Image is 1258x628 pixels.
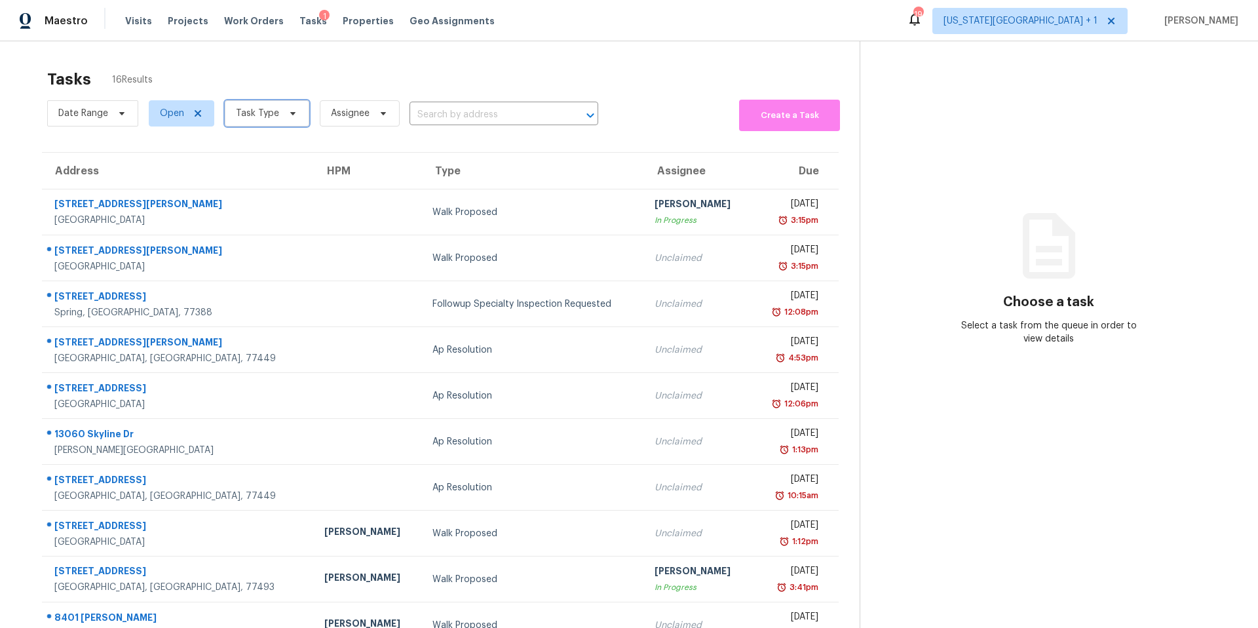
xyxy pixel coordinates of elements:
div: 8401 [PERSON_NAME] [54,611,303,627]
div: Ap Resolution [432,343,634,357]
th: Assignee [644,153,752,189]
div: [DATE] [763,197,818,214]
div: [DATE] [763,381,818,397]
div: Spring, [GEOGRAPHIC_DATA], 77388 [54,306,303,319]
img: Overdue Alarm Icon [778,260,788,273]
div: [DATE] [763,289,818,305]
div: Unclaimed [655,298,742,311]
span: Task Type [236,107,279,120]
img: Overdue Alarm Icon [775,351,786,364]
span: Create a Task [746,108,833,123]
th: Due [752,153,839,189]
div: In Progress [655,214,742,227]
div: [STREET_ADDRESS] [54,382,303,398]
img: Overdue Alarm Icon [771,397,782,410]
div: Walk Proposed [432,527,634,540]
div: [GEOGRAPHIC_DATA] [54,536,303,549]
div: [GEOGRAPHIC_DATA], [GEOGRAPHIC_DATA], 77449 [54,490,303,503]
img: Overdue Alarm Icon [771,305,782,319]
div: 10:15am [785,489,818,502]
div: Ap Resolution [432,435,634,448]
div: [GEOGRAPHIC_DATA], [GEOGRAPHIC_DATA], 77449 [54,352,303,365]
div: [STREET_ADDRESS] [54,473,303,490]
div: [DATE] [763,519,818,535]
div: [GEOGRAPHIC_DATA] [54,398,303,411]
div: 1:13pm [790,443,818,456]
div: Walk Proposed [432,573,634,586]
div: Unclaimed [655,252,742,265]
span: [PERSON_NAME] [1159,14,1238,28]
span: Visits [125,14,152,28]
div: [STREET_ADDRESS][PERSON_NAME] [54,197,303,214]
div: [STREET_ADDRESS] [54,519,303,536]
div: [GEOGRAPHIC_DATA], [GEOGRAPHIC_DATA], 77493 [54,581,303,594]
span: Properties [343,14,394,28]
div: [PERSON_NAME] [324,571,411,587]
div: [PERSON_NAME] [655,564,742,581]
div: [DATE] [763,473,818,489]
div: Ap Resolution [432,389,634,402]
div: [STREET_ADDRESS] [54,290,303,306]
div: [STREET_ADDRESS] [54,564,303,581]
div: 1:12pm [790,535,818,548]
span: Maestro [45,14,88,28]
span: Projects [168,14,208,28]
div: 19 [913,8,923,21]
input: Search by address [410,105,562,125]
img: Overdue Alarm Icon [774,489,785,502]
div: Ap Resolution [432,481,634,494]
div: [DATE] [763,564,818,581]
span: Work Orders [224,14,284,28]
div: Select a task from the queue in order to view details [955,319,1143,345]
div: 13060 Skyline Dr [54,427,303,444]
img: Overdue Alarm Icon [776,581,787,594]
span: Geo Assignments [410,14,495,28]
div: [DATE] [763,243,818,260]
div: Unclaimed [655,527,742,540]
div: [DATE] [763,335,818,351]
button: Open [581,106,600,125]
h2: Tasks [47,73,91,86]
th: Address [42,153,314,189]
img: Overdue Alarm Icon [778,214,788,227]
div: Walk Proposed [432,206,634,219]
div: [GEOGRAPHIC_DATA] [54,214,303,227]
div: [GEOGRAPHIC_DATA] [54,260,303,273]
div: Unclaimed [655,481,742,494]
span: Assignee [331,107,370,120]
span: 16 Results [112,73,153,87]
div: [DATE] [763,610,818,627]
div: 3:15pm [788,214,818,227]
img: Overdue Alarm Icon [779,443,790,456]
div: Unclaimed [655,343,742,357]
div: [STREET_ADDRESS][PERSON_NAME] [54,244,303,260]
div: Followup Specialty Inspection Requested [432,298,634,311]
div: 12:06pm [782,397,818,410]
div: [STREET_ADDRESS][PERSON_NAME] [54,336,303,352]
span: Date Range [58,107,108,120]
div: [PERSON_NAME][GEOGRAPHIC_DATA] [54,444,303,457]
span: Tasks [299,16,327,26]
span: [US_STATE][GEOGRAPHIC_DATA] + 1 [943,14,1097,28]
div: 1 [319,10,330,23]
div: 12:08pm [782,305,818,319]
img: Overdue Alarm Icon [779,535,790,548]
button: Create a Task [739,100,840,131]
h3: Choose a task [1003,296,1094,309]
div: 3:41pm [787,581,818,594]
div: 4:53pm [786,351,818,364]
th: Type [422,153,644,189]
div: 3:15pm [788,260,818,273]
div: In Progress [655,581,742,594]
div: [PERSON_NAME] [324,525,411,541]
div: [PERSON_NAME] [655,197,742,214]
div: Unclaimed [655,389,742,402]
div: [DATE] [763,427,818,443]
th: HPM [314,153,422,189]
div: Unclaimed [655,435,742,448]
span: Open [160,107,184,120]
div: Walk Proposed [432,252,634,265]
